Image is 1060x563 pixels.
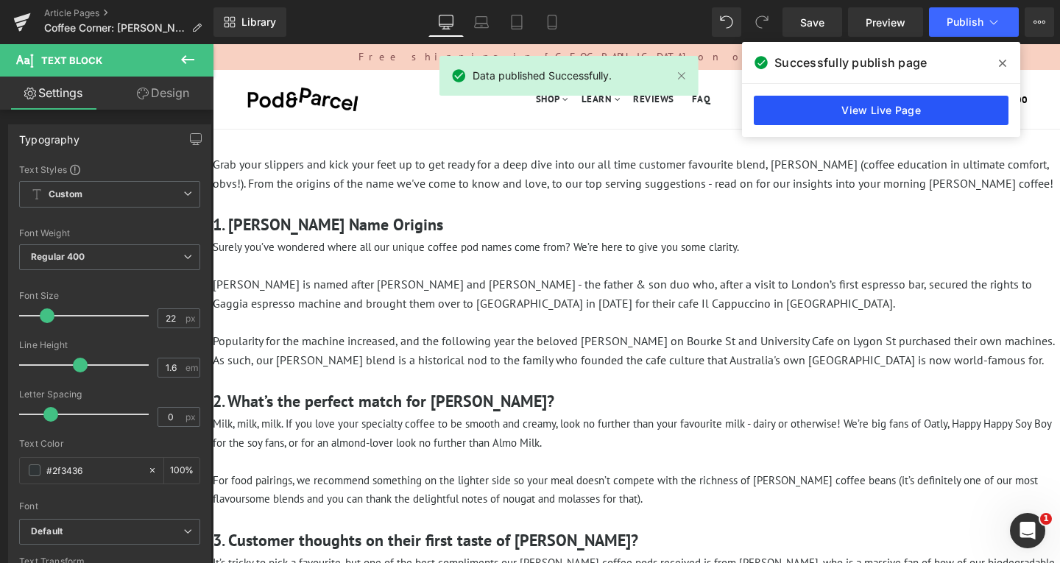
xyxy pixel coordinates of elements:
[33,68,217,96] input: Your name
[185,314,198,323] span: px
[110,77,216,110] a: Design
[44,22,185,34] span: Coffee Corner: [PERSON_NAME]
[759,44,815,67] a: 0 $0.00
[473,68,612,84] span: Data published Successfully.
[31,251,85,262] b: Regular 400
[19,291,200,301] div: Font Size
[19,439,200,449] div: Text Color
[19,501,200,511] div: Font
[19,125,79,146] div: Typography
[314,26,357,85] a: SHOP
[33,138,409,234] textarea: Tell us briefly what you're after...
[1010,513,1045,548] iframe: Intercom live chat
[470,26,508,85] a: FAQ
[164,458,199,484] div: %
[49,188,82,201] b: Custom
[225,103,409,131] input: Your contact number
[428,7,464,37] a: Desktop
[31,525,63,538] i: Default
[464,7,499,37] a: Laptop
[46,462,141,478] input: Color
[800,15,824,30] span: Save
[185,363,198,372] span: em
[712,7,741,37] button: Undo
[185,412,198,422] span: px
[725,44,747,66] a: account
[499,7,534,37] a: Tablet
[213,7,286,37] a: New Library
[929,7,1019,37] button: Publish
[19,340,200,350] div: Line Height
[32,33,152,77] img: Pod & Parcel US
[534,7,570,37] a: Mobile
[19,228,200,238] div: Font Weight
[19,389,200,400] div: Letter Spacing
[359,26,409,85] a: Learn
[19,163,200,175] div: Text Styles
[1040,513,1052,525] span: 1
[317,247,409,278] button: Submit
[774,54,927,71] span: Successfully publish page
[785,49,815,62] span: $0.00
[747,7,777,37] button: Redo
[866,15,905,30] span: Preview
[225,68,409,96] input: Your email address
[411,26,471,85] a: Reviews
[1025,7,1054,37] button: More
[154,35,288,57] strong: Enquiry Form
[41,54,102,66] span: Text Block
[754,96,1008,125] a: View Live Page
[44,7,213,19] a: Article Pages
[848,7,923,37] a: Preview
[947,16,983,28] span: Publish
[773,43,784,54] span: 0
[241,15,276,29] span: Library
[332,257,372,269] span: Submit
